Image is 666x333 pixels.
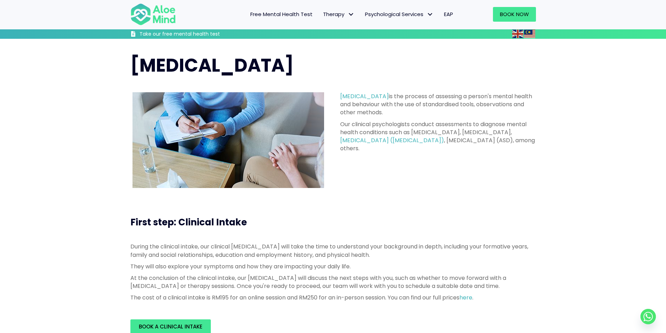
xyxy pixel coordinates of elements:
[130,242,536,259] p: During the clinical intake, our clinical [MEDICAL_DATA] will take the time to understand your bac...
[185,7,458,22] nav: Menu
[459,294,472,302] a: here
[340,120,536,153] p: Our clinical psychologists conduct assessments to diagnose mental health conditions such as [MEDI...
[346,9,356,20] span: Therapy: submenu
[444,10,453,18] span: EAP
[130,3,176,26] img: Aloe mind Logo
[340,136,444,144] a: [MEDICAL_DATA] ([MEDICAL_DATA])
[130,262,536,270] p: They will also explore your symptoms and how they are impacting your daily life.
[245,7,318,22] a: Free Mental Health Test
[512,30,524,38] a: English
[524,30,536,38] a: Malay
[139,323,202,330] span: Book a Clinical Intake
[130,216,247,229] span: First step: Clinical Intake
[493,7,536,22] a: Book Now
[640,309,656,324] a: Whatsapp
[130,274,536,290] p: At the conclusion of the clinical intake, our [MEDICAL_DATA] will discuss the next steps with you...
[340,92,389,100] a: [MEDICAL_DATA]
[365,10,434,18] span: Psychological Services
[130,52,294,78] span: [MEDICAL_DATA]
[360,7,439,22] a: Psychological ServicesPsychological Services: submenu
[133,92,324,188] img: psychological assessment
[425,9,435,20] span: Psychological Services: submenu
[130,31,257,39] a: Take our free mental health test
[139,31,257,38] h3: Take our free mental health test
[340,92,536,117] p: is the process of assessing a person's mental health and behaviour with the use of standardised t...
[250,10,313,18] span: Free Mental Health Test
[439,7,458,22] a: EAP
[524,30,535,38] img: ms
[323,10,355,18] span: Therapy
[130,294,536,302] p: The cost of a clinical intake is RM195 for an online session and RM250 for an in-person session. ...
[512,30,523,38] img: en
[318,7,360,22] a: TherapyTherapy: submenu
[500,10,529,18] span: Book Now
